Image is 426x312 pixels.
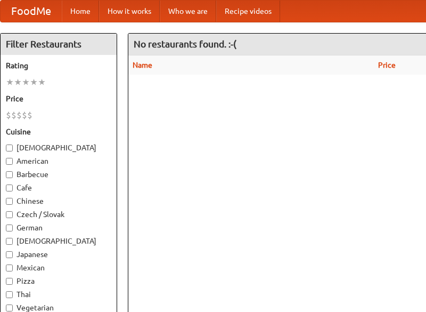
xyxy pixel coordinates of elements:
input: Mexican [6,265,13,271]
input: American [6,158,13,165]
input: Thai [6,291,13,298]
li: $ [6,109,11,121]
a: FoodMe [1,1,62,22]
h5: Cuisine [6,126,111,137]
li: ★ [14,76,22,88]
a: Home [62,1,99,22]
input: Cafe [6,185,13,191]
li: ★ [30,76,38,88]
input: Japanese [6,251,13,258]
a: Recipe videos [216,1,280,22]
label: American [6,156,111,166]
label: Czech / Slovak [6,209,111,220]
label: Cafe [6,182,111,193]
label: Barbecue [6,169,111,180]
a: Name [133,61,152,69]
li: ★ [6,76,14,88]
input: Chinese [6,198,13,205]
input: [DEMOGRAPHIC_DATA] [6,145,13,151]
label: German [6,222,111,233]
label: Mexican [6,262,111,273]
label: [DEMOGRAPHIC_DATA] [6,142,111,153]
label: Chinese [6,196,111,206]
h4: Filter Restaurants [1,34,117,55]
li: ★ [38,76,46,88]
li: ★ [22,76,30,88]
input: Vegetarian [6,305,13,311]
li: $ [17,109,22,121]
input: [DEMOGRAPHIC_DATA] [6,238,13,245]
label: Thai [6,289,111,300]
a: Price [378,61,396,69]
label: [DEMOGRAPHIC_DATA] [6,236,111,246]
ng-pluralize: No restaurants found. :-( [134,39,236,49]
a: How it works [99,1,160,22]
li: $ [11,109,17,121]
input: Pizza [6,278,13,285]
h5: Price [6,93,111,104]
a: Who we are [160,1,216,22]
input: Czech / Slovak [6,211,13,218]
label: Pizza [6,276,111,286]
label: Japanese [6,249,111,260]
li: $ [27,109,32,121]
input: German [6,225,13,231]
h5: Rating [6,60,111,71]
li: $ [22,109,27,121]
input: Barbecue [6,171,13,178]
